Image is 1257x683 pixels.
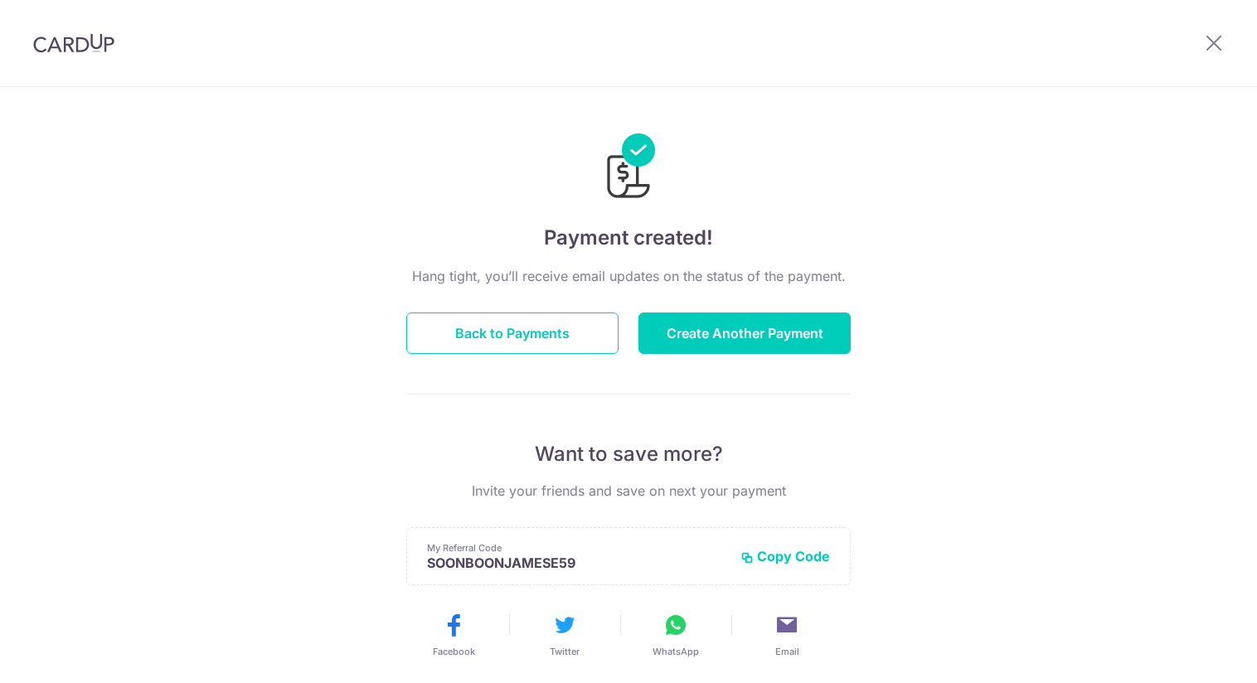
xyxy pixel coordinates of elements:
[550,645,580,658] span: Twitter
[627,612,725,658] button: WhatsApp
[602,133,655,203] img: Payments
[427,541,727,555] p: My Referral Code
[427,555,727,571] p: SOONBOONJAMESE59
[653,645,699,658] span: WhatsApp
[738,612,836,658] button: Email
[516,612,614,658] button: Twitter
[406,481,851,501] p: Invite your friends and save on next your payment
[406,312,619,354] button: Back to Payments
[406,223,851,253] h4: Payment created!
[433,645,475,658] span: Facebook
[406,266,851,286] p: Hang tight, you’ll receive email updates on the status of the payment.
[638,312,851,354] button: Create Another Payment
[740,548,830,564] button: Copy Code
[33,33,114,53] img: CardUp
[406,441,851,467] p: Want to save more?
[405,612,502,658] button: Facebook
[775,645,799,658] span: Email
